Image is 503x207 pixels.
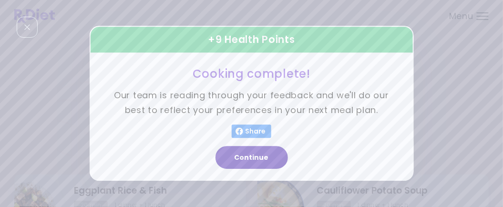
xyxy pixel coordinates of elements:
[113,66,390,81] h3: Cooking complete!
[216,146,288,169] button: Continue
[17,17,38,38] div: Close
[232,125,271,138] button: Share
[90,26,414,53] div: + 9 Health Points
[243,128,267,135] span: Share
[113,89,390,118] p: Our team is reading through your feedback and we'll do our best to reflect your preferences in yo...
